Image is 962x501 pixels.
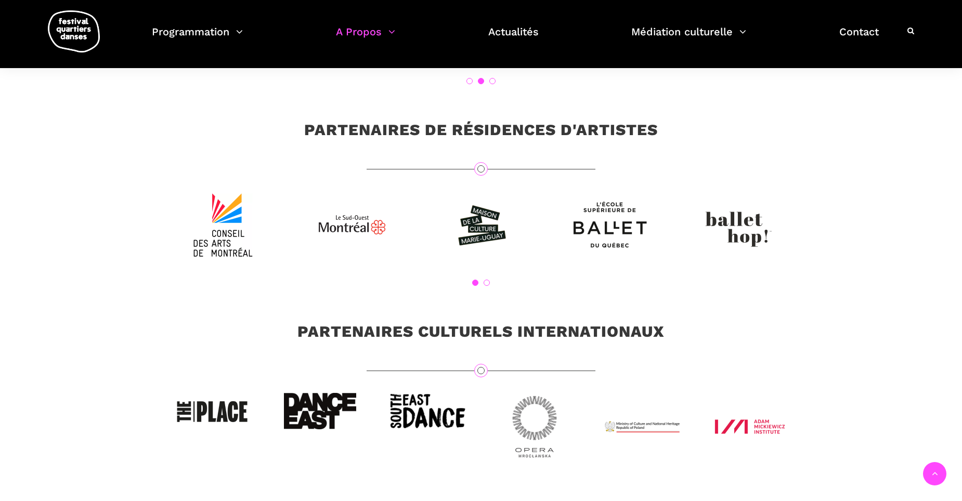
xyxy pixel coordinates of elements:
[304,121,658,147] h3: Partenaires de Résidences d'artistes
[336,23,395,54] a: A Propos
[489,78,496,84] a: 3
[281,388,359,440] img: 9
[711,388,789,466] img: polonais 2
[297,322,665,348] h3: Partenaires Culturels Internationaux
[496,388,574,466] img: images (2)
[48,10,100,52] img: logo-fqd-med
[152,23,243,54] a: Programmation
[571,186,649,264] img: esbq
[484,280,490,286] a: 2
[173,388,251,440] img: 8
[388,388,466,440] img: 10
[700,186,778,264] img: logo-fond-pale_ballethop
[631,23,746,54] a: Médiation culturelle
[839,23,879,54] a: Contact
[488,23,539,54] a: Actualités
[442,186,520,264] img: Création sans titre (4)
[466,78,473,84] a: 1
[472,280,478,286] a: 1
[184,186,262,264] img: cam
[603,388,681,466] img: polonais
[478,78,484,84] a: 2
[313,186,391,264] img: Logo_Mtl_Le_Sud-Ouest.svg_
